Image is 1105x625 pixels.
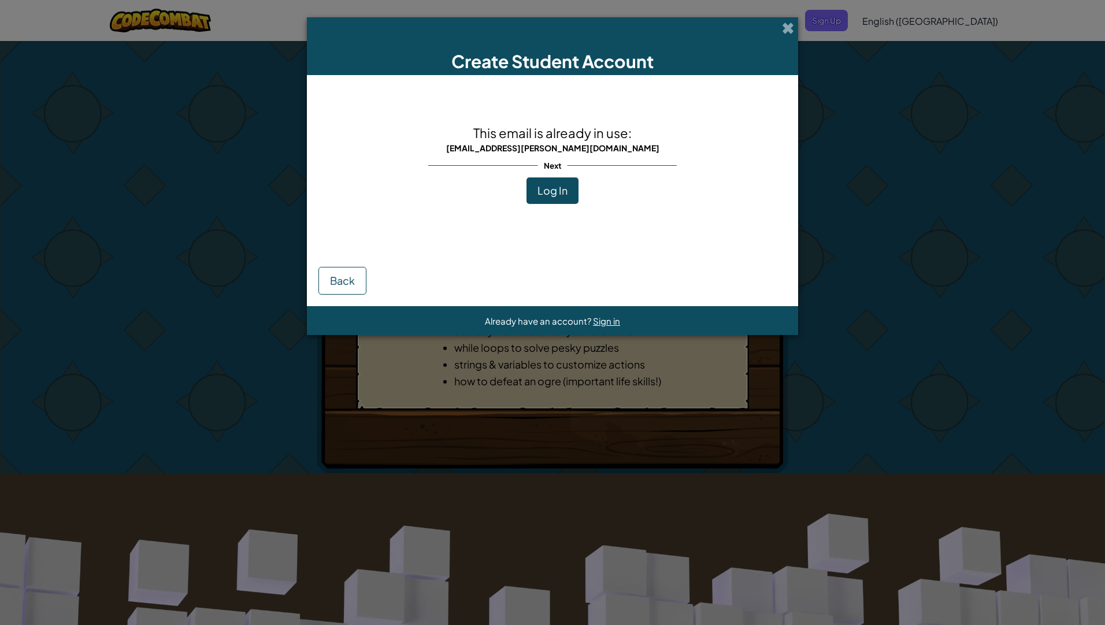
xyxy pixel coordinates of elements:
span: Create Student Account [451,50,654,72]
a: Sign in [593,315,620,326]
button: Log In [526,177,579,204]
iframe: Sign in with Google Dialog [867,12,1093,118]
span: [EMAIL_ADDRESS][PERSON_NAME][DOMAIN_NAME] [446,143,659,153]
span: Back [330,274,355,287]
span: This email is already in use: [473,125,632,141]
span: Already have an account? [485,315,593,326]
button: Back [318,267,366,295]
span: Next [538,157,568,174]
span: Log In [537,184,568,197]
